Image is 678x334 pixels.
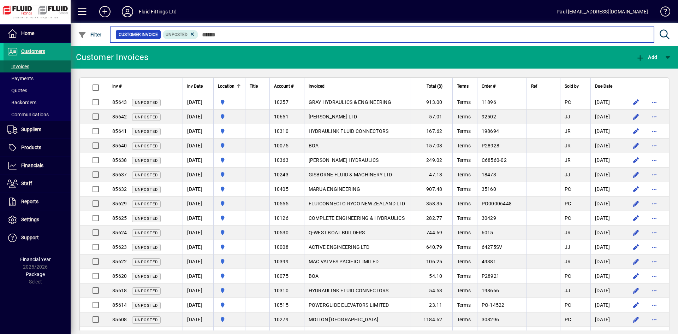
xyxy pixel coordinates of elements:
[649,111,660,122] button: More options
[655,1,669,24] a: Knowledge Base
[482,215,496,221] span: 30429
[20,257,51,262] span: Financial Year
[4,60,71,72] a: Invoices
[218,113,241,121] span: AUCKLAND
[557,6,648,17] div: Paul [EMAIL_ADDRESS][DOMAIN_NAME]
[4,72,71,84] a: Payments
[649,212,660,224] button: More options
[135,158,158,163] span: Unposted
[482,143,500,148] span: P28928
[112,143,127,148] span: 85640
[630,212,642,224] button: Edit
[4,229,71,247] a: Support
[309,259,379,264] span: MAC VALVES PACIFIC LIMITED
[482,128,499,134] span: 198694
[183,182,213,197] td: [DATE]
[135,216,158,221] span: Unposted
[636,54,657,60] span: Add
[595,82,612,90] span: Due Date
[410,298,452,312] td: 23.11
[590,240,623,254] td: [DATE]
[630,270,642,282] button: Edit
[218,287,241,294] span: AUCKLAND
[590,225,623,240] td: [DATE]
[630,198,642,209] button: Edit
[649,299,660,311] button: More options
[4,109,71,121] a: Communications
[649,96,660,108] button: More options
[457,114,471,119] span: Terms
[183,283,213,298] td: [DATE]
[112,128,127,134] span: 85641
[112,157,127,163] span: 85638
[112,317,127,322] span: 85608
[590,182,623,197] td: [DATE]
[457,259,471,264] span: Terms
[21,235,39,240] span: Support
[274,172,289,177] span: 10243
[565,157,571,163] span: JR
[274,230,289,235] span: 10530
[457,317,471,322] span: Terms
[457,215,471,221] span: Terms
[4,193,71,211] a: Reports
[482,244,502,250] span: 64275SV
[482,259,496,264] span: 49381
[590,95,623,110] td: [DATE]
[649,241,660,253] button: More options
[457,201,471,206] span: Terms
[76,28,103,41] button: Filter
[649,169,660,180] button: More options
[482,317,499,322] span: 308296
[183,240,213,254] td: [DATE]
[457,82,469,90] span: Terms
[309,230,365,235] span: Q-WEST BOAT BUILDERS
[630,96,642,108] button: Edit
[274,157,289,163] span: 10363
[135,100,158,105] span: Unposted
[410,168,452,182] td: 47.13
[565,230,571,235] span: JR
[135,173,158,177] span: Unposted
[26,271,45,277] span: Package
[218,82,234,90] span: Location
[218,214,241,222] span: AUCKLAND
[482,302,505,308] span: PO-14522
[457,230,471,235] span: Terms
[183,298,213,312] td: [DATE]
[218,156,241,164] span: AUCKLAND
[183,312,213,327] td: [DATE]
[4,175,71,193] a: Staff
[565,273,571,279] span: PC
[410,139,452,153] td: 157.03
[274,186,289,192] span: 10405
[630,299,642,311] button: Edit
[183,110,213,124] td: [DATE]
[410,182,452,197] td: 907.48
[112,201,127,206] span: 85629
[135,318,158,322] span: Unposted
[183,269,213,283] td: [DATE]
[218,301,241,309] span: AUCKLAND
[649,270,660,282] button: More options
[482,172,496,177] span: 18473
[218,316,241,323] span: AUCKLAND
[274,143,289,148] span: 10075
[4,121,71,139] a: Suppliers
[309,114,357,119] span: [PERSON_NAME] LTD
[21,181,32,186] span: Staff
[135,274,158,279] span: Unposted
[410,153,452,168] td: 249.02
[565,99,571,105] span: PC
[309,244,370,250] span: ACTIVE ENGINEERING LTD
[218,82,241,90] div: Location
[187,82,203,90] span: Inv Date
[482,273,500,279] span: P28921
[410,312,452,327] td: 1184.62
[139,6,177,17] div: Fluid Fittings Ltd
[410,211,452,225] td: 282.77
[565,143,571,148] span: JR
[183,211,213,225] td: [DATE]
[649,183,660,195] button: More options
[410,197,452,211] td: 358.35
